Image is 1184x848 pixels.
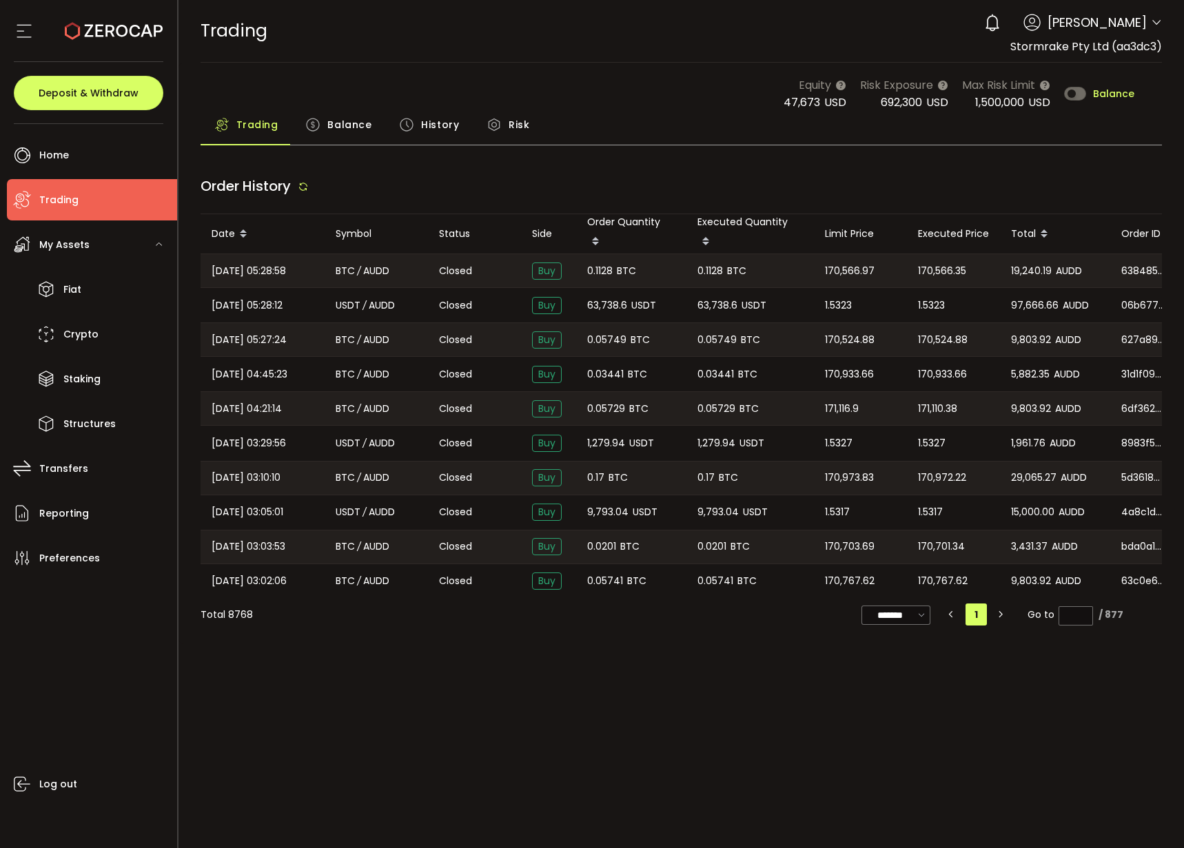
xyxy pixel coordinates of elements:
span: Preferences [39,548,100,568]
span: 1.5317 [918,504,943,520]
span: My Assets [39,235,90,255]
span: Staking [63,369,101,389]
span: USDT [633,504,657,520]
span: USD [824,94,846,110]
span: 47,673 [784,94,820,110]
span: AUDD [363,470,389,486]
em: / [357,539,361,555]
span: 63,738.6 [587,298,627,313]
span: AUDD [363,573,389,589]
span: 627a89e4-1175-493b-bb5e-7fc6d96b85d8 [1121,333,1165,347]
span: BTC [336,470,355,486]
span: 5d3618eb-613d-4a22-9d75-c579b51310a0 [1121,470,1165,485]
span: 0.05741 [697,573,733,589]
span: BTC [738,366,757,382]
div: Symbol [325,226,428,242]
span: Max Risk Limit [962,76,1035,94]
span: Buy [532,572,562,590]
span: AUDD [363,401,389,417]
span: [DATE] 05:27:24 [212,332,287,348]
span: 9,793.04 [587,504,629,520]
em: / [363,504,367,520]
span: 0.05729 [697,401,735,417]
li: 1 [966,603,987,625]
span: BTC [739,401,759,417]
span: 170,701.34 [918,539,965,555]
span: Closed [439,470,472,485]
span: 170,767.62 [825,573,875,589]
div: Status [428,226,521,242]
span: 0.1128 [587,263,613,279]
span: Closed [439,539,472,554]
span: Order History [201,176,291,196]
span: 4a8c1d33-15d5-420b-8b91-e5156785e25f [1121,505,1165,519]
span: 0.05729 [587,401,625,417]
span: BTC [741,332,760,348]
span: BTC [620,539,640,555]
span: 170,566.35 [918,263,966,279]
span: 0.1128 [697,263,723,279]
span: [DATE] 03:05:01 [212,504,283,520]
span: 1.5317 [825,504,850,520]
span: 170,524.88 [825,332,875,348]
span: 692,300 [881,94,922,110]
span: Closed [439,505,472,519]
span: BTC [336,401,355,417]
div: Total [1000,223,1110,246]
span: Deposit & Withdraw [39,88,139,98]
span: 0.0201 [587,539,616,555]
span: History [421,111,459,138]
span: USDT [743,504,768,520]
div: Executed Price [907,226,1000,242]
div: Limit Price [814,226,907,242]
span: AUDD [369,298,395,313]
span: Buy [532,469,562,486]
span: 63,738.6 [697,298,737,313]
em: / [357,470,361,486]
span: BTC [719,470,738,486]
span: BTC [336,573,355,589]
div: Side [521,226,576,242]
span: 1.5323 [825,298,852,313]
span: AUDD [363,263,389,279]
span: [DATE] 03:02:06 [212,573,287,589]
span: Balance [1093,89,1134,99]
span: 6df362dc-b9da-47a7-bddc-f25bc6a04a49 [1121,402,1165,416]
span: Balance [327,111,371,138]
span: 170,703.69 [825,539,875,555]
span: BTC [336,263,355,279]
span: 0.17 [587,470,604,486]
span: 1.5327 [825,435,853,451]
span: AUDD [1059,504,1085,520]
span: 0.05741 [587,573,623,589]
span: 170,933.66 [825,366,874,382]
span: AUDD [1052,539,1078,555]
em: / [363,435,367,451]
span: Transfers [39,459,88,479]
span: BTC [727,263,746,279]
span: Closed [439,264,472,278]
span: USD [926,94,948,110]
span: 1,961.76 [1011,435,1045,451]
span: Risk Exposure [860,76,933,94]
em: / [357,332,361,348]
span: BTC [336,366,355,382]
span: Reporting [39,504,89,524]
span: AUDD [369,504,395,520]
span: BTC [336,539,355,555]
span: [DATE] 03:03:53 [212,539,285,555]
span: USDT [336,298,360,313]
span: 0.03441 [697,366,734,382]
span: 1,279.94 [587,435,625,451]
span: Trading [39,190,79,210]
span: AUDD [1063,298,1089,313]
span: Log out [39,774,77,794]
span: Go to [1028,605,1093,624]
span: AUDD [1055,573,1081,589]
span: [DATE] 04:21:14 [212,401,282,417]
span: 0.0201 [697,539,726,555]
div: Date [201,223,325,246]
span: [DATE] 05:28:58 [212,263,286,279]
span: 170,524.88 [918,332,968,348]
span: BTC [737,573,757,589]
